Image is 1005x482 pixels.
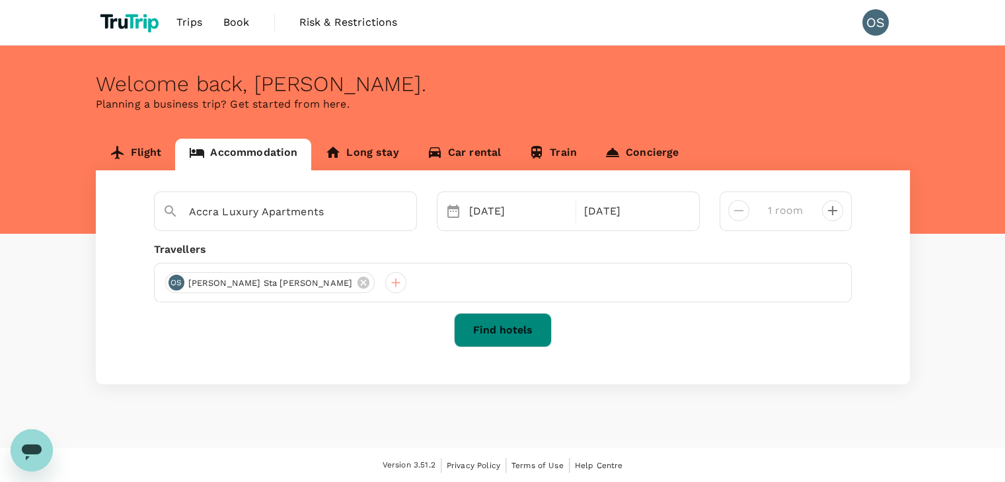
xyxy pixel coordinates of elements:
[579,198,689,224] div: [DATE]
[311,139,412,170] a: Long stay
[299,15,398,30] span: Risk & Restrictions
[96,8,167,37] img: TruTrip logo
[575,458,623,473] a: Help Centre
[96,96,910,112] p: Planning a business trip? Get started from here.
[822,200,843,221] button: decrease
[407,211,410,213] button: Open
[175,139,311,170] a: Accommodation
[168,275,184,291] div: OS
[413,139,515,170] a: Car rental
[189,201,371,222] input: Search cities, hotels, work locations
[447,458,500,473] a: Privacy Policy
[575,461,623,470] span: Help Centre
[760,200,811,221] input: Add rooms
[511,458,564,473] a: Terms of Use
[176,15,202,30] span: Trips
[383,459,435,472] span: Version 3.51.2
[515,139,591,170] a: Train
[223,15,250,30] span: Book
[862,9,889,36] div: OS
[454,313,552,347] button: Find hotels
[180,277,361,290] span: [PERSON_NAME] Sta [PERSON_NAME]
[591,139,692,170] a: Concierge
[96,139,176,170] a: Flight
[464,198,574,224] div: [DATE]
[11,429,53,471] iframe: Button to launch messaging window
[96,72,910,96] div: Welcome back , [PERSON_NAME] .
[154,242,852,258] div: Travellers
[447,461,500,470] span: Privacy Policy
[511,461,564,470] span: Terms of Use
[165,272,375,293] div: OS[PERSON_NAME] Sta [PERSON_NAME]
